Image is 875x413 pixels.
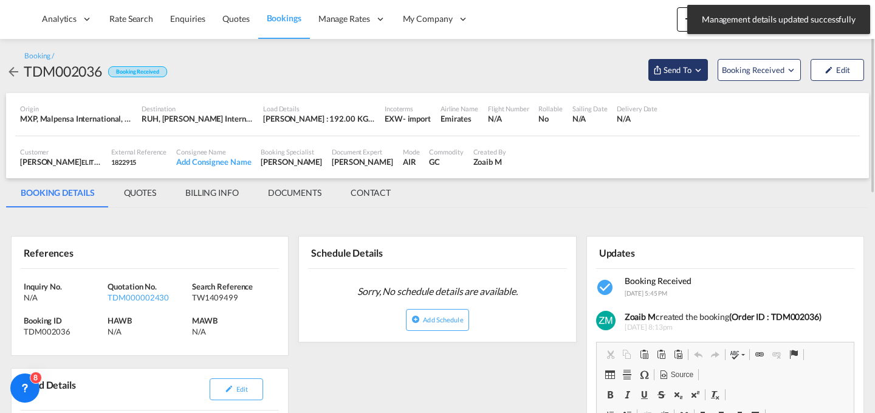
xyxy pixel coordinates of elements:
[20,156,101,167] div: [PERSON_NAME]
[619,387,636,403] a: Italic (Ctrl+I)
[403,147,420,156] div: Mode
[385,104,431,113] div: Incoterms
[648,59,708,81] button: Open demo menu
[210,378,263,400] button: icon-pencilEdit
[308,241,435,263] div: Schedule Details
[707,387,724,403] a: Remove Format
[729,311,822,322] b: (Order ID : TDM002036)
[253,178,336,207] md-tab-item: DOCUMENTS
[619,347,636,363] a: Copy (Ctrl+C)
[670,387,687,403] a: Subscript
[602,387,619,403] a: Bold (Ctrl+B)
[441,104,478,113] div: Airline Name
[24,316,62,325] span: Booking ID
[192,316,218,325] span: MAWB
[192,292,273,303] div: TW1409499
[6,61,24,81] div: icon-arrow-left
[332,147,393,156] div: Document Expert
[6,178,109,207] md-tab-item: BOOKING DETAILS
[617,104,657,113] div: Delivery Date
[636,367,653,383] a: Insert Special Character
[677,7,732,32] button: icon-plus 400-fgNewicon-chevron-down
[108,316,132,325] span: HAWB
[653,387,670,403] a: Strikethrough
[625,322,851,333] span: [DATE] 8:13pm
[192,282,253,291] span: Search Reference
[20,113,132,124] div: MXP, Malpensa International, Milan, Italy, Southern Europe, Europe
[20,104,132,113] div: Origin
[81,157,163,167] span: ELITE SUPPLIES COMPANY
[602,367,619,383] a: Table
[572,104,608,113] div: Sailing Date
[636,387,653,403] a: Underline (Ctrl+U)
[698,13,859,26] span: Management details updated successfully
[109,178,171,207] md-tab-item: QUOTES
[42,13,77,25] span: Analytics
[670,347,687,363] a: Paste from Word
[24,282,62,291] span: Inquiry No.
[488,113,529,124] div: N/A
[653,347,670,363] a: Paste as plain text (Ctrl+Shift+V)
[192,326,206,337] div: N/A
[225,384,233,393] md-icon: icon-pencil
[332,156,393,167] div: [PERSON_NAME]
[538,104,562,113] div: Rollable
[596,278,616,297] md-icon: icon-checkbox-marked-circle
[267,13,301,23] span: Bookings
[625,311,656,322] b: Zoaib M
[176,147,251,156] div: Consignee Name
[24,326,105,337] div: TDM002036
[108,282,157,291] span: Quotation No.
[111,158,136,166] span: 1822915
[108,326,191,337] div: N/A
[429,156,463,167] div: GC
[429,147,463,156] div: Commodity
[142,104,253,113] div: Destination
[236,385,248,393] span: Edit
[488,104,529,113] div: Flight Number
[108,66,166,78] div: Booking Received
[261,147,322,156] div: Booking Specialist
[687,387,704,403] a: Superscript
[441,113,478,124] div: Emirates
[669,370,693,380] span: Source
[6,64,21,79] md-icon: icon-arrow-left
[617,113,657,124] div: N/A
[411,315,420,324] md-icon: icon-plus-circle
[263,113,375,124] div: [PERSON_NAME] : 192.00 KG | Volumetric Wt : 192.00 KG | Chargeable Wt : 192.00 KG
[722,64,786,76] span: Booking Received
[596,311,616,330] img: v+XMcPmzgAAAABJRU5ErkJggg==
[625,290,668,297] span: [DATE] 5:45 PM
[6,178,405,207] md-pagination-wrapper: Use the left and right arrow keys to navigate between tabs
[538,113,562,124] div: No
[811,59,864,81] button: icon-pencilEdit
[263,104,375,113] div: Load Details
[24,51,54,61] div: Booking /
[24,61,102,81] div: TDM002036
[352,280,523,303] span: Sorry, No schedule details are available.
[403,113,431,124] div: - import
[636,347,653,363] a: Paste (Ctrl+V)
[109,13,153,24] span: Rate Search
[171,178,253,207] md-tab-item: BILLING INFO
[690,347,707,363] a: Undo (Ctrl+Z)
[385,113,403,124] div: EXW
[403,13,453,25] span: My Company
[423,316,463,324] span: Add Schedule
[625,276,691,286] span: Booking Received
[24,292,105,303] div: N/A
[662,64,693,76] span: Send To
[727,347,748,363] a: Spell Check As You Type
[768,347,785,363] a: Unlink
[473,156,506,167] div: Zoaib M
[222,13,249,24] span: Quotes
[825,66,833,74] md-icon: icon-pencil
[142,113,253,124] div: RUH, King Khaled International, Riyadh, Saudi Arabia, Middle East, Middle East
[619,367,636,383] a: Insert Horizontal Line
[21,373,81,405] div: Load Details
[318,13,370,25] span: Manage Rates
[170,13,205,24] span: Enquiries
[406,309,468,331] button: icon-plus-circleAdd Schedule
[20,147,101,156] div: Customer
[403,156,420,167] div: AIR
